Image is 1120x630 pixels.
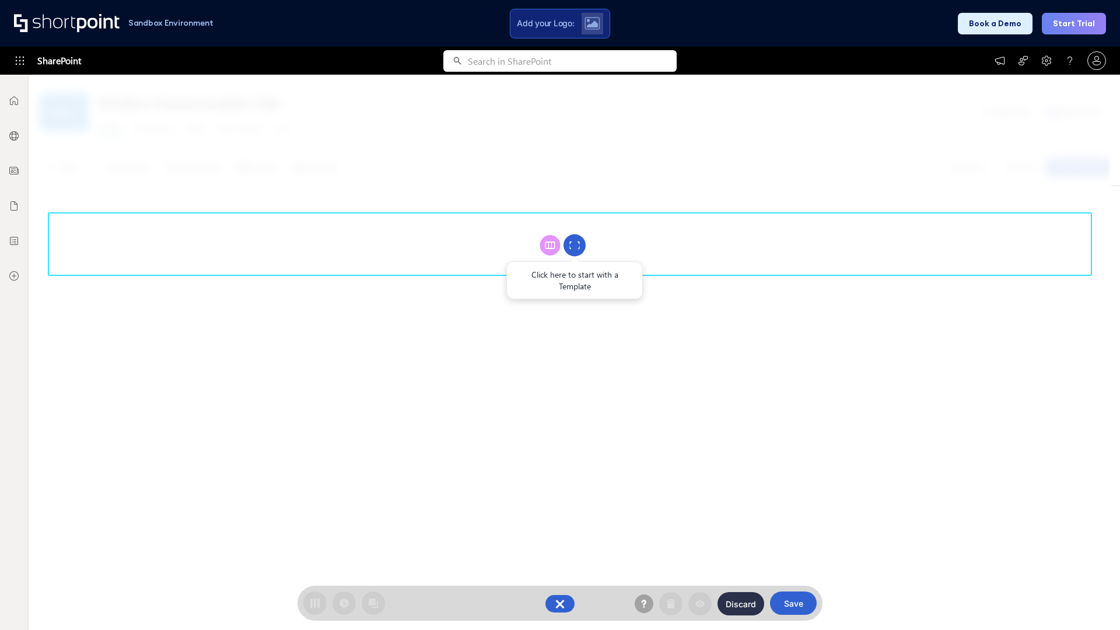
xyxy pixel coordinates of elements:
[958,13,1032,34] button: Book a Demo
[717,592,764,615] button: Discard
[770,591,817,615] button: Save
[1062,574,1120,630] iframe: Chat Widget
[468,50,677,72] input: Search in SharePoint
[37,47,81,75] span: SharePoint
[128,20,213,26] h1: Sandbox Environment
[1042,13,1106,34] button: Start Trial
[584,17,600,30] img: Upload logo
[517,18,574,29] span: Add your Logo:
